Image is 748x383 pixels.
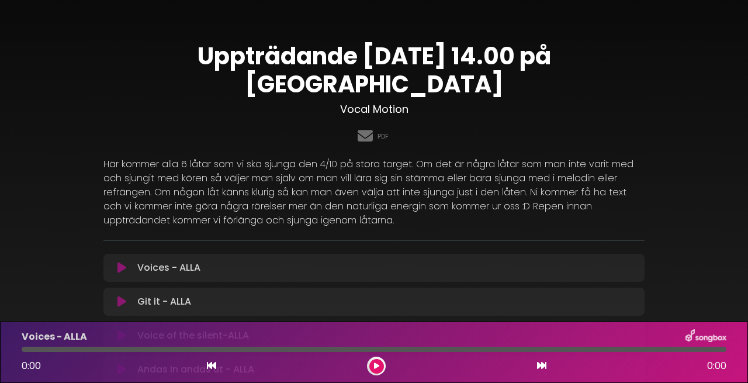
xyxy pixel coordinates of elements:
p: Git it - ALLA [137,295,191,309]
span: 0:00 [707,359,726,373]
p: Voices - ALLA [137,261,200,275]
span: 0:00 [22,359,41,372]
h3: Vocal Motion [103,103,645,116]
p: Här kommer alla 6 låtar som vi ska sjunga den 4/10 på stora torget. Om det är några låtar som man... [103,157,645,227]
a: PDF [378,132,389,142]
img: songbox-logo-white.png [685,329,726,344]
p: Voices - ALLA [22,330,87,344]
h1: Uppträdande [DATE] 14.00 på [GEOGRAPHIC_DATA] [103,42,645,98]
